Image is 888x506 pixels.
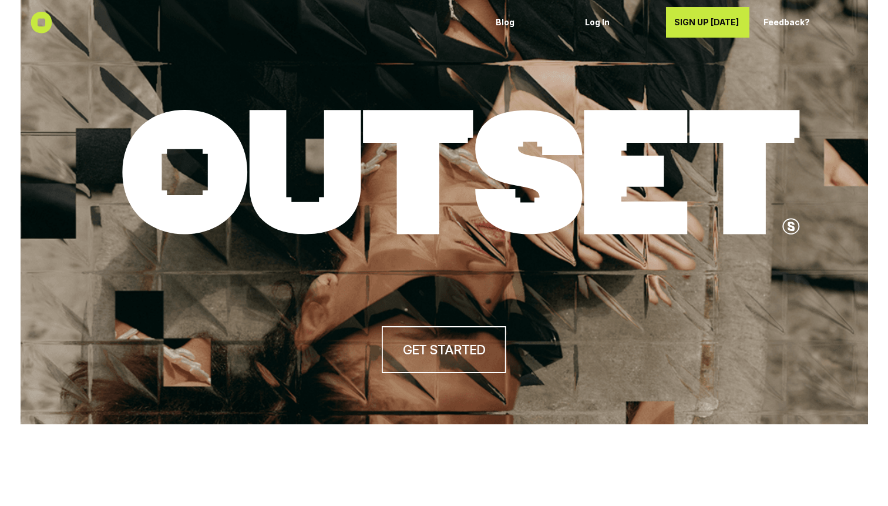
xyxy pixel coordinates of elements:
a: Feedback? [755,7,839,38]
p: Blog [496,18,563,28]
p: Log In [585,18,652,28]
a: Log In [577,7,660,38]
p: SIGN UP [DATE] [674,18,741,28]
a: GET STARTED [382,326,506,373]
a: SIGN UP [DATE] [666,7,749,38]
p: Feedback? [763,18,830,28]
a: Blog [487,7,571,38]
h4: GET STARTED [403,341,485,359]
